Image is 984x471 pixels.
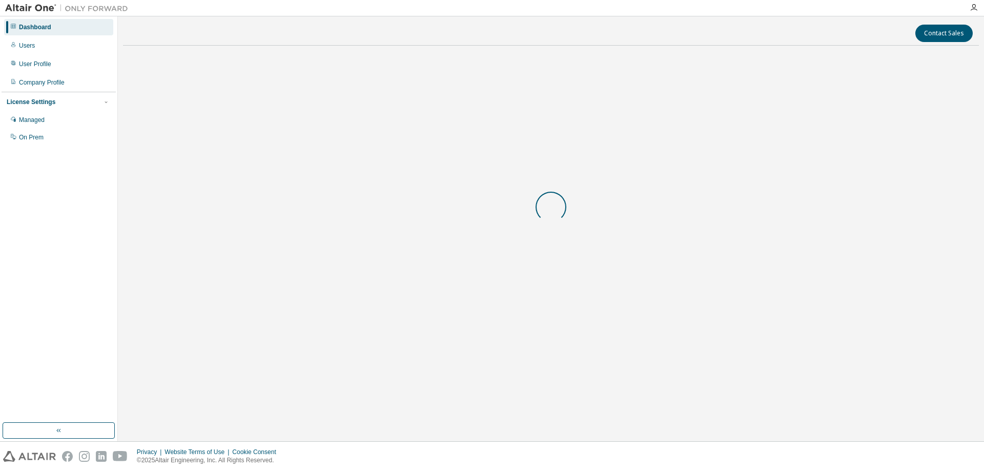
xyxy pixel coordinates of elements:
img: altair_logo.svg [3,451,56,462]
div: Cookie Consent [232,448,282,456]
div: Managed [19,116,45,124]
img: facebook.svg [62,451,73,462]
div: Users [19,42,35,50]
img: Altair One [5,3,133,13]
div: License Settings [7,98,55,106]
div: Website Terms of Use [165,448,232,456]
img: instagram.svg [79,451,90,462]
div: User Profile [19,60,51,68]
div: On Prem [19,133,44,141]
div: Privacy [137,448,165,456]
img: linkedin.svg [96,451,107,462]
div: Company Profile [19,78,65,87]
button: Contact Sales [915,25,973,42]
div: Dashboard [19,23,51,31]
p: © 2025 Altair Engineering, Inc. All Rights Reserved. [137,456,282,465]
img: youtube.svg [113,451,128,462]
